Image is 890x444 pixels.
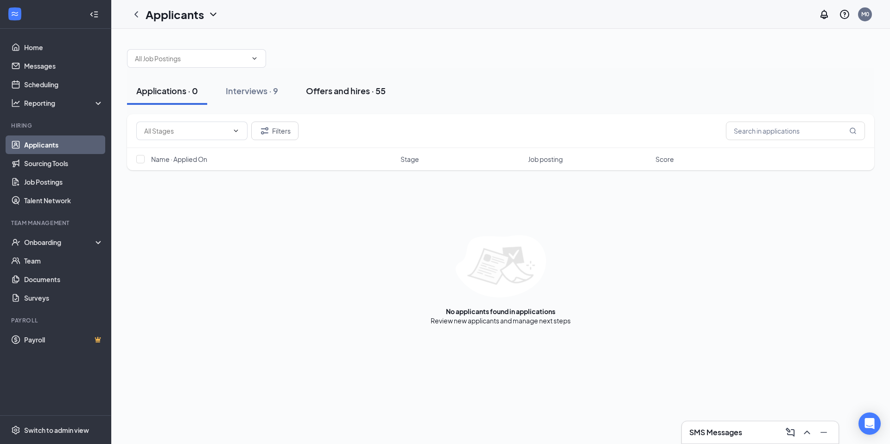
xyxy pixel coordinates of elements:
[24,251,103,270] a: Team
[11,219,102,227] div: Team Management
[431,316,571,325] div: Review new applicants and manage next steps
[24,425,89,435] div: Switch to admin view
[456,235,546,297] img: empty-state
[151,154,207,164] span: Name · Applied On
[131,9,142,20] svg: ChevronLeft
[259,125,270,136] svg: Filter
[11,238,20,247] svg: UserCheck
[11,122,102,129] div: Hiring
[226,85,278,97] div: Interviews · 9
[208,9,219,20] svg: ChevronDown
[24,191,103,210] a: Talent Network
[801,427,813,438] svg: ChevronUp
[251,122,299,140] button: Filter Filters
[726,122,865,140] input: Search in applications
[306,85,386,97] div: Offers and hires · 55
[24,57,103,75] a: Messages
[24,75,103,94] a: Scheduling
[819,9,830,20] svg: Notifications
[146,6,204,22] h1: Applicants
[783,425,798,440] button: ComposeMessage
[24,98,104,108] div: Reporting
[135,53,247,64] input: All Job Postings
[24,330,103,349] a: PayrollCrown
[24,289,103,307] a: Surveys
[89,10,99,19] svg: Collapse
[24,38,103,57] a: Home
[136,85,198,97] div: Applications · 0
[689,427,742,438] h3: SMS Messages
[400,154,419,164] span: Stage
[528,154,563,164] span: Job posting
[10,9,19,19] svg: WorkstreamLogo
[861,10,869,18] div: M0
[24,238,95,247] div: Onboarding
[655,154,674,164] span: Score
[11,425,20,435] svg: Settings
[144,126,229,136] input: All Stages
[858,412,881,435] div: Open Intercom Messenger
[839,9,850,20] svg: QuestionInfo
[24,135,103,154] a: Applicants
[24,154,103,173] a: Sourcing Tools
[11,98,20,108] svg: Analysis
[818,427,829,438] svg: Minimize
[24,173,103,191] a: Job Postings
[11,316,102,324] div: Payroll
[816,425,831,440] button: Minimize
[24,270,103,289] a: Documents
[785,427,796,438] svg: ComposeMessage
[800,425,814,440] button: ChevronUp
[232,127,240,135] svg: ChevronDown
[446,307,555,316] div: No applicants found in applications
[251,55,258,62] svg: ChevronDown
[849,127,857,135] svg: MagnifyingGlass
